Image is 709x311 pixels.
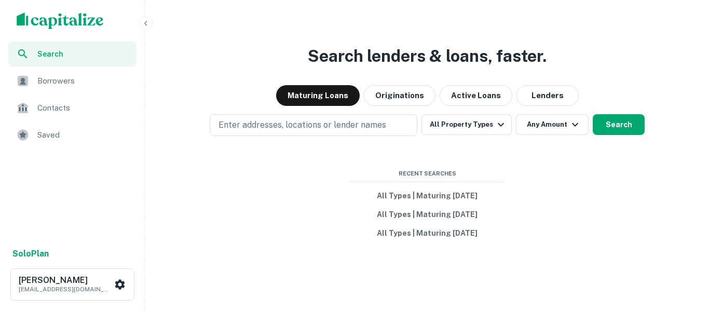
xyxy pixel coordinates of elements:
strong: Solo Plan [12,249,49,259]
a: Saved [8,123,137,147]
a: Search [8,42,137,66]
button: [PERSON_NAME][EMAIL_ADDRESS][DOMAIN_NAME] [10,268,134,301]
button: All Types | Maturing [DATE] [349,224,505,242]
span: Search [37,48,130,60]
span: Contacts [37,102,130,114]
button: All Types | Maturing [DATE] [349,186,505,205]
button: Active Loans [440,85,512,106]
a: Contacts [8,96,137,120]
button: Lenders [516,85,579,106]
button: Maturing Loans [276,85,360,106]
span: Saved [37,129,130,141]
button: Search [593,114,645,135]
button: All Property Types [421,114,512,135]
p: [EMAIL_ADDRESS][DOMAIN_NAME] [19,285,112,294]
button: Originations [364,85,435,106]
button: Enter addresses, locations or lender names [210,114,417,136]
span: Recent Searches [349,169,505,178]
img: capitalize-logo.png [17,12,104,29]
p: Enter addresses, locations or lender names [219,119,386,131]
h3: Search lenders & loans, faster. [308,44,547,69]
h6: [PERSON_NAME] [19,276,112,285]
span: Borrowers [37,75,130,87]
button: All Types | Maturing [DATE] [349,205,505,224]
a: SoloPlan [12,248,49,260]
button: Any Amount [516,114,589,135]
iframe: Chat Widget [657,228,709,278]
a: Borrowers [8,69,137,93]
